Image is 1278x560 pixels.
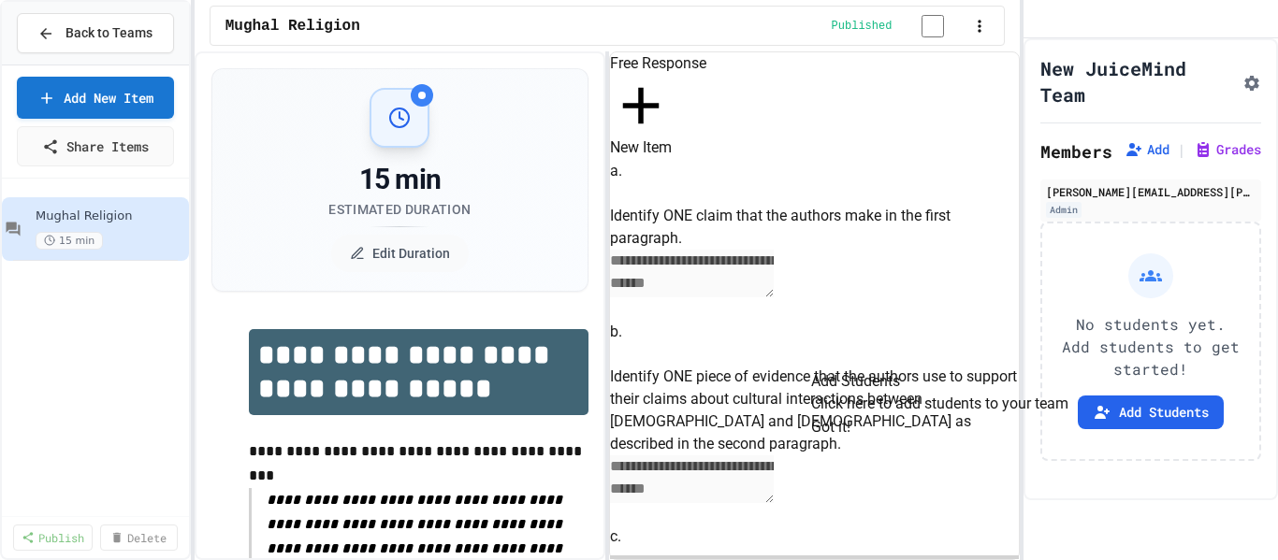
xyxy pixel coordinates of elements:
[36,208,185,224] span: Mughal Religion
[328,163,471,196] div: 15 min
[331,235,469,272] button: Edit Duration
[328,200,471,219] div: Estimated Duration
[1078,395,1224,429] button: Add Students
[1040,55,1235,108] h1: New JuiceMind Team
[1125,140,1169,159] button: Add
[610,52,1019,75] h6: Free Response
[1242,70,1261,93] button: Assignment Settings
[811,370,1068,393] h2: Add Students
[610,75,672,160] button: New Item
[899,15,966,37] input: publish toggle
[17,13,174,53] button: Back to Teams
[610,366,1019,455] p: Identify ONE piece of evidence that the authors use to support their claims about cultural intera...
[1057,313,1244,381] p: No students yet. Add students to get started!
[610,205,1019,250] p: Identify ONE claim that the authors make in the first paragraph.
[1046,202,1082,218] div: Admin
[1046,183,1256,200] div: [PERSON_NAME][EMAIL_ADDRESS][PERSON_NAME][DOMAIN_NAME]
[811,393,1068,415] p: Click here to add students to your team
[100,524,178,551] a: Delete
[13,524,93,551] a: Publish
[832,19,893,34] span: Published
[610,321,1019,343] h6: b.
[225,15,360,37] span: Mughal Religion
[1194,140,1261,159] button: Grades
[17,77,174,119] a: Add New Item
[832,14,967,37] div: Content is published and visible to students
[17,126,174,166] a: Share Items
[610,160,1019,182] h6: a.
[1177,138,1186,161] span: |
[36,232,103,250] span: 15 min
[610,525,1019,548] h6: c.
[1040,138,1112,165] h2: Members
[65,23,152,43] span: Back to Teams
[811,416,850,438] button: Got it!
